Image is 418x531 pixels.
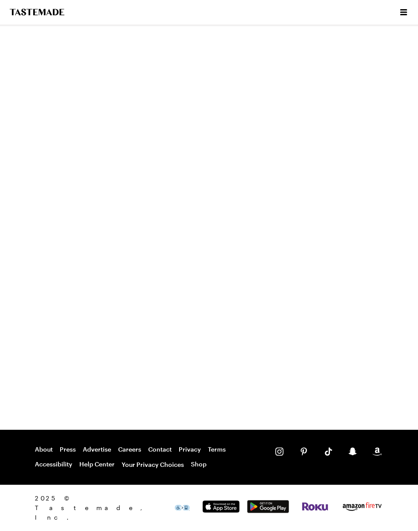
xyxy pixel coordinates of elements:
[247,506,289,514] a: Google Play
[191,460,207,469] a: Shop
[341,500,383,512] img: Amazon Fire TV
[175,505,190,510] img: This icon serves as a link to download the Level Access assistive technology app for individuals ...
[35,460,72,469] a: Accessibility
[175,504,190,512] a: This icon serves as a link to download the Level Access assistive technology app for individuals ...
[301,502,329,511] img: Roku
[148,445,172,453] a: Contact
[60,445,76,453] a: Press
[301,504,329,512] a: Roku
[118,445,141,453] a: Careers
[35,445,53,453] a: About
[122,460,184,469] button: Your Privacy Choices
[341,506,383,514] a: Amazon Fire TV
[398,7,409,18] button: Open menu
[208,445,226,453] a: Terms
[200,500,242,513] img: App Store
[179,445,201,453] a: Privacy
[200,506,242,514] a: App Store
[83,445,111,453] a: Advertise
[247,500,289,513] img: Google Play
[9,9,65,16] a: To Tastemade Home Page
[79,460,115,469] a: Help Center
[35,445,258,469] nav: Footer
[35,493,175,522] span: 2025 © Tastemade, Inc.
